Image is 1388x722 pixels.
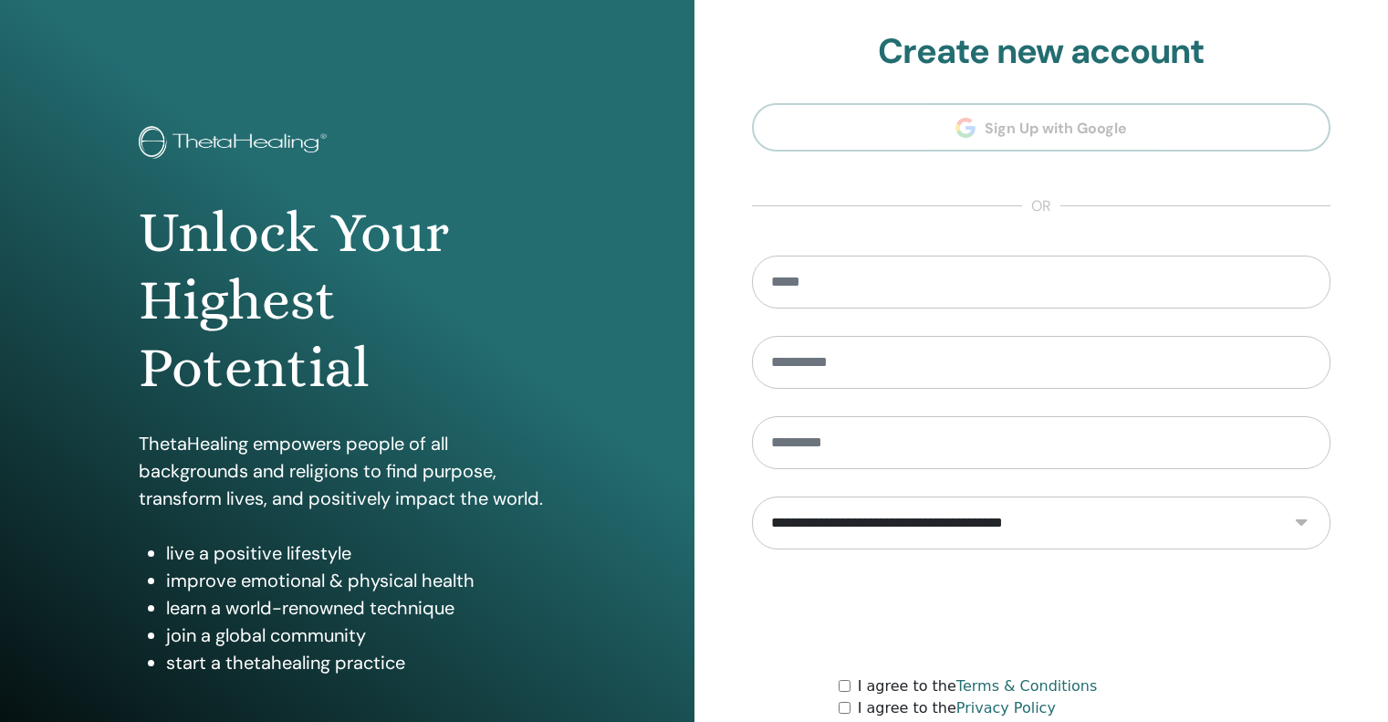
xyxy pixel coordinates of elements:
[166,622,556,649] li: join a global community
[903,577,1180,648] iframe: reCAPTCHA
[956,699,1056,717] a: Privacy Policy
[858,697,1056,719] label: I agree to the
[858,675,1098,697] label: I agree to the
[139,199,556,403] h1: Unlock Your Highest Potential
[139,430,556,512] p: ThetaHealing empowers people of all backgrounds and religions to find purpose, transform lives, a...
[166,594,556,622] li: learn a world-renowned technique
[166,567,556,594] li: improve emotional & physical health
[166,649,556,676] li: start a thetahealing practice
[752,31,1331,73] h2: Create new account
[166,539,556,567] li: live a positive lifestyle
[956,677,1097,695] a: Terms & Conditions
[1022,195,1060,217] span: or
